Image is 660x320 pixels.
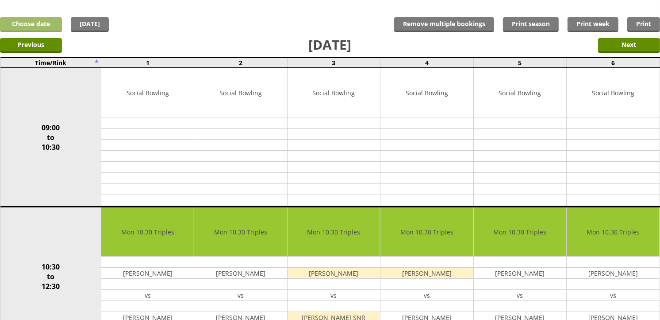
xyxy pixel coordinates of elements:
[474,290,566,301] td: vs
[380,207,473,257] td: Mon 10.30 Triples
[194,290,287,301] td: vs
[0,68,101,207] td: 09:00 to 10:30
[380,290,473,301] td: vs
[474,207,566,257] td: Mon 10.30 Triples
[394,17,494,32] input: Remove multiple bookings
[101,68,194,117] td: Social Bowling
[287,58,380,68] td: 3
[474,68,566,117] td: Social Bowling
[288,68,380,117] td: Social Bowling
[288,207,380,257] td: Mon 10.30 Triples
[567,58,660,68] td: 6
[474,268,566,279] td: [PERSON_NAME]
[567,207,659,257] td: Mon 10.30 Triples
[194,268,287,279] td: [PERSON_NAME]
[288,290,380,301] td: vs
[567,268,659,279] td: [PERSON_NAME]
[567,290,659,301] td: vs
[101,58,194,68] td: 1
[101,268,194,279] td: [PERSON_NAME]
[598,38,660,53] input: Next
[0,58,101,68] td: Time/Rink
[380,68,473,117] td: Social Bowling
[380,268,473,279] td: [PERSON_NAME]
[567,68,659,117] td: Social Bowling
[288,268,380,279] td: [PERSON_NAME]
[627,17,660,32] a: Print
[194,68,287,117] td: Social Bowling
[568,17,618,32] a: Print week
[101,290,194,301] td: vs
[194,207,287,257] td: Mon 10.30 Triples
[194,58,287,68] td: 2
[503,17,559,32] a: Print season
[71,17,109,32] a: [DATE]
[101,207,194,257] td: Mon 10.30 Triples
[473,58,566,68] td: 5
[380,58,473,68] td: 4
